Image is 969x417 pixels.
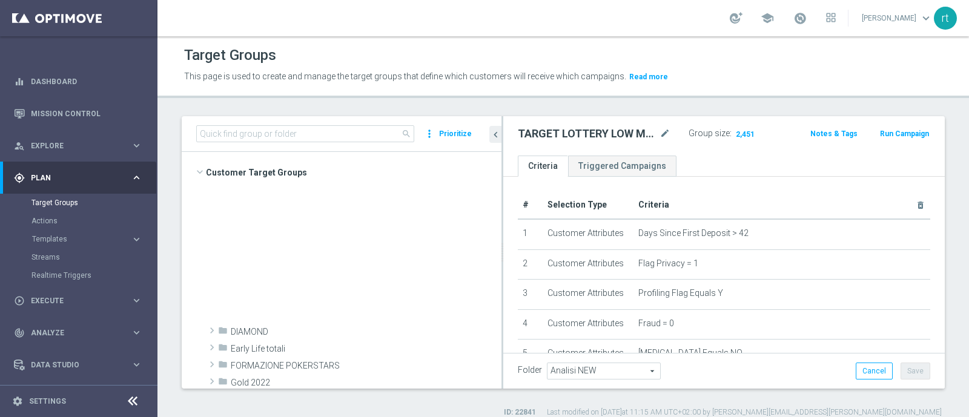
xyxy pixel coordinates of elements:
[131,234,142,245] i: keyboard_arrow_right
[31,230,156,248] div: Templates
[131,295,142,306] i: keyboard_arrow_right
[13,109,143,119] button: Mission Control
[32,235,119,243] span: Templates
[14,381,142,413] div: Optibot
[184,71,626,81] span: This page is used to create and manage the target groups that define which customers will receive...
[919,11,933,25] span: keyboard_arrow_down
[518,126,657,141] h2: TARGET LOTTERY LOW MASTER
[689,128,730,139] label: Group size
[518,191,543,219] th: #
[518,340,543,370] td: 5
[131,140,142,151] i: keyboard_arrow_right
[402,129,411,139] span: search
[231,344,501,354] span: Early Life totali
[638,258,698,269] span: Flag Privacy = 1
[14,140,25,151] i: person_search
[934,7,957,30] div: rt
[31,381,127,413] a: Optibot
[638,348,742,358] span: [MEDICAL_DATA] Equals NO
[543,280,633,310] td: Customer Attributes
[14,295,25,306] i: play_circle_outline
[916,200,925,210] i: delete_forever
[543,340,633,370] td: Customer Attributes
[29,398,66,405] a: Settings
[518,219,543,249] td: 1
[31,97,142,130] a: Mission Control
[489,126,501,143] button: chevron_left
[196,125,414,142] input: Quick find group or folder
[14,295,131,306] div: Execute
[31,271,126,280] a: Realtime Triggers
[31,361,131,369] span: Data Studio
[518,309,543,340] td: 4
[31,174,131,182] span: Plan
[231,361,501,371] span: FORMAZIONE POKERSTARS
[218,360,228,373] i: folder
[218,326,228,340] i: folder
[518,156,568,177] a: Criteria
[761,11,774,25] span: school
[31,212,156,230] div: Actions
[32,235,131,243] div: Templates
[206,164,501,181] span: Customer Target Groups
[13,328,143,338] button: track_changes Analyze keyboard_arrow_right
[14,172,131,183] div: Plan
[31,248,156,266] div: Streams
[13,296,143,306] button: play_circle_outline Execute keyboard_arrow_right
[13,141,143,151] button: person_search Explore keyboard_arrow_right
[13,77,143,87] button: equalizer Dashboard
[31,329,131,337] span: Analyze
[13,173,143,183] button: gps_fixed Plan keyboard_arrow_right
[14,97,142,130] div: Mission Control
[14,327,25,338] i: track_changes
[31,234,143,244] button: Templates keyboard_arrow_right
[518,280,543,310] td: 3
[628,70,669,84] button: Read more
[638,318,674,329] span: Fraud = 0
[543,219,633,249] td: Customer Attributes
[543,309,633,340] td: Customer Attributes
[861,9,934,27] a: [PERSON_NAME]keyboard_arrow_down
[660,126,670,141] i: mode_edit
[638,228,749,238] span: Days Since First Deposit > 42
[638,288,723,298] span: Profiling Flag Equals Y
[730,128,732,139] label: :
[543,191,633,219] th: Selection Type
[14,76,25,87] i: equalizer
[856,363,893,379] button: Cancel
[423,125,435,142] i: more_vert
[638,200,669,209] span: Criteria
[14,172,25,183] i: gps_fixed
[31,252,126,262] a: Streams
[218,376,228,390] i: folder
[735,130,756,141] span: 2,451
[31,194,156,212] div: Target Groups
[13,360,143,370] button: Data Studio keyboard_arrow_right
[31,297,131,304] span: Execute
[879,127,930,140] button: Run Campaign
[518,365,542,375] label: Folder
[14,327,131,338] div: Analyze
[131,327,142,338] i: keyboard_arrow_right
[14,360,131,370] div: Data Studio
[437,126,474,142] button: Prioritize
[31,65,142,97] a: Dashboard
[490,129,501,140] i: chevron_left
[543,249,633,280] td: Customer Attributes
[131,359,142,370] i: keyboard_arrow_right
[568,156,676,177] a: Triggered Campaigns
[809,127,859,140] button: Notes & Tags
[12,396,23,407] i: settings
[518,249,543,280] td: 2
[31,198,126,208] a: Target Groups
[14,65,142,97] div: Dashboard
[231,327,501,337] span: DIAMOND
[184,47,276,64] h1: Target Groups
